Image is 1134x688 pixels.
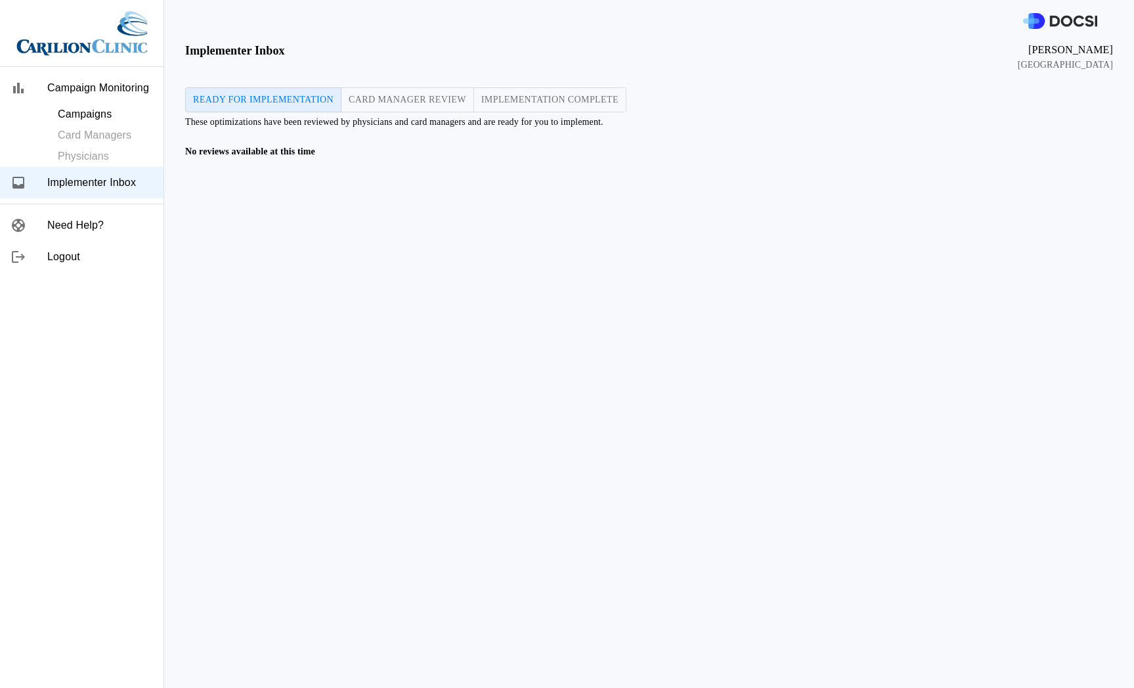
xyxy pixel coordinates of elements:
span: Logout [47,249,153,265]
span: Ready for Implementation [193,95,334,104]
span: [GEOGRAPHIC_DATA] [1018,58,1113,72]
span: [PERSON_NAME] [1018,42,1113,58]
span: Implementation Complete [481,95,619,104]
button: Implementation Complete [473,87,626,112]
b: Implementer Inbox [185,44,285,57]
span: Campaigns [58,106,153,122]
button: Ready for Implementation [185,87,341,112]
span: Campaign Monitoring [47,80,153,96]
span: Implementer Inbox [47,175,153,191]
img: DOCSI Logo [1023,13,1097,30]
b: No reviews available at this time [185,147,315,156]
span: Need Help? [47,218,153,233]
span: These optimizations have been reviewed by physicians and card managers and are ready for you to i... [185,115,1113,129]
span: Card Manager Review [349,95,466,104]
img: Site Logo [16,11,148,56]
button: Card Manager Review [341,87,474,112]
